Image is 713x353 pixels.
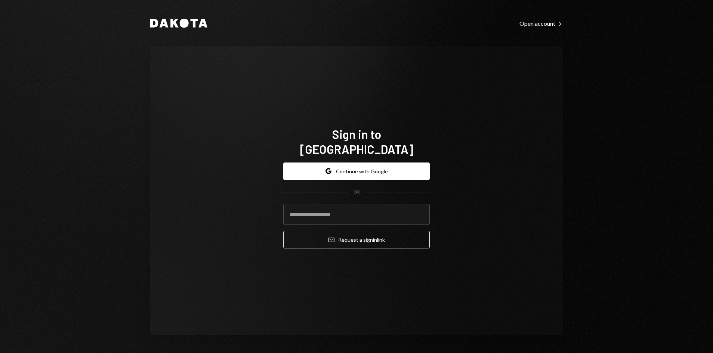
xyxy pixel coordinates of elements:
[283,231,430,248] button: Request a signinlink
[283,127,430,157] h1: Sign in to [GEOGRAPHIC_DATA]
[354,189,360,195] div: OR
[519,19,563,27] a: Open account
[519,20,563,27] div: Open account
[283,162,430,180] button: Continue with Google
